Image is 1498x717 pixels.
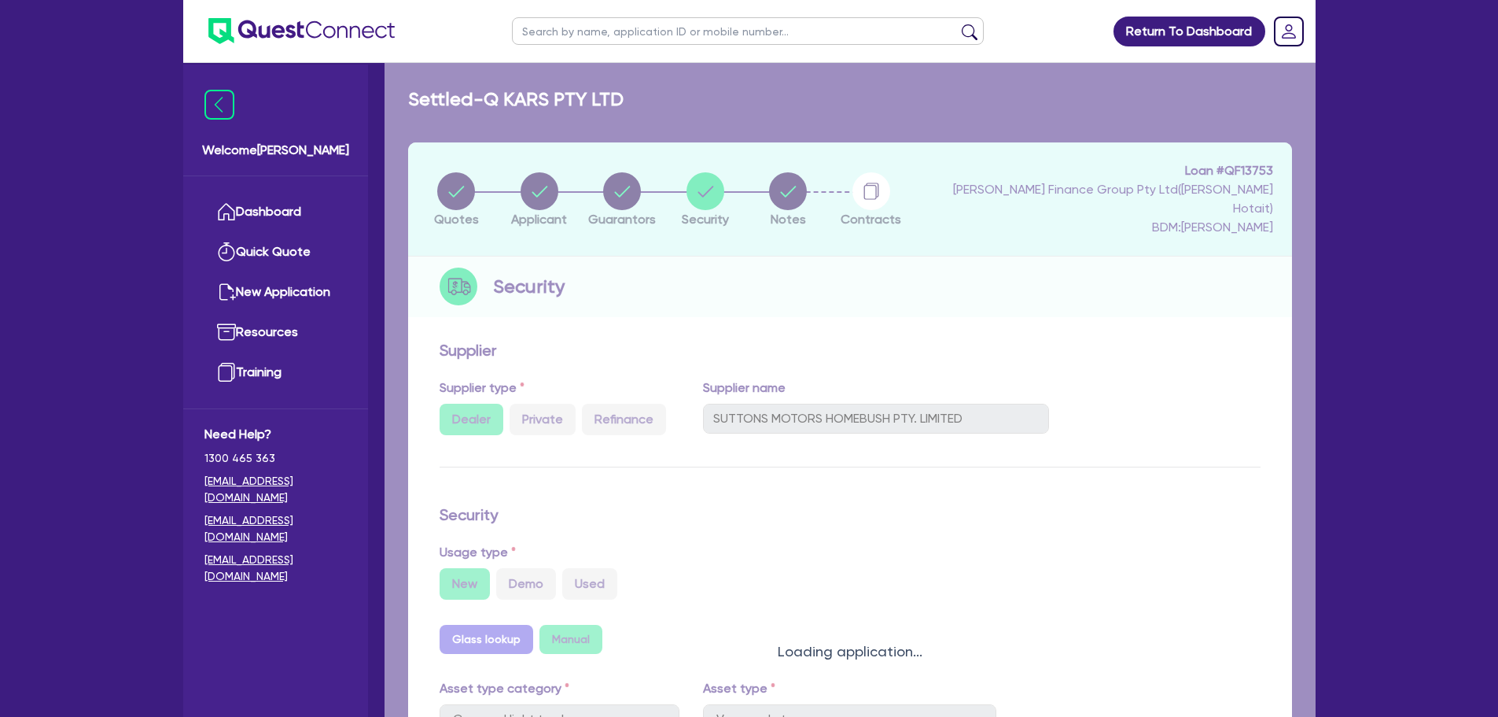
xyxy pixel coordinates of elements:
[204,312,347,353] a: Resources
[204,353,347,393] a: Training
[204,450,347,467] span: 1300 465 363
[204,425,347,444] span: Need Help?
[204,232,347,272] a: Quick Quote
[217,283,236,301] img: new-application
[204,272,347,312] a: New Application
[208,18,395,44] img: quest-connect-logo-blue
[1268,11,1309,52] a: Dropdown toggle
[217,242,236,261] img: quick-quote
[204,512,347,545] a: [EMAIL_ADDRESS][DOMAIN_NAME]
[512,17,984,45] input: Search by name, application ID or mobile number...
[217,363,236,382] img: training
[204,552,347,585] a: [EMAIL_ADDRESS][DOMAIN_NAME]
[217,323,236,342] img: resources
[385,641,1316,662] div: Loading application...
[202,141,349,160] span: Welcome [PERSON_NAME]
[204,90,234,120] img: icon-menu-close
[204,473,347,506] a: [EMAIL_ADDRESS][DOMAIN_NAME]
[204,192,347,232] a: Dashboard
[1113,17,1265,46] a: Return To Dashboard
